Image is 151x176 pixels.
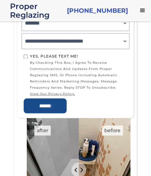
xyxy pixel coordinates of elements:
[24,54,28,58] input: Yes, Please text me!by checking this box, I agree to receive communications and updates from Prop...
[30,53,127,59] div: Yes, Please text me!
[10,2,62,19] a: home
[30,90,127,97] a: view our privacy policy.
[67,6,128,15] a: [PHONE_NUMBER]
[30,59,127,97] span: by checking this box, I agree to receive communications and updates from Proper Reglazing SMS, or...
[10,2,62,19] div: Proper Reglazing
